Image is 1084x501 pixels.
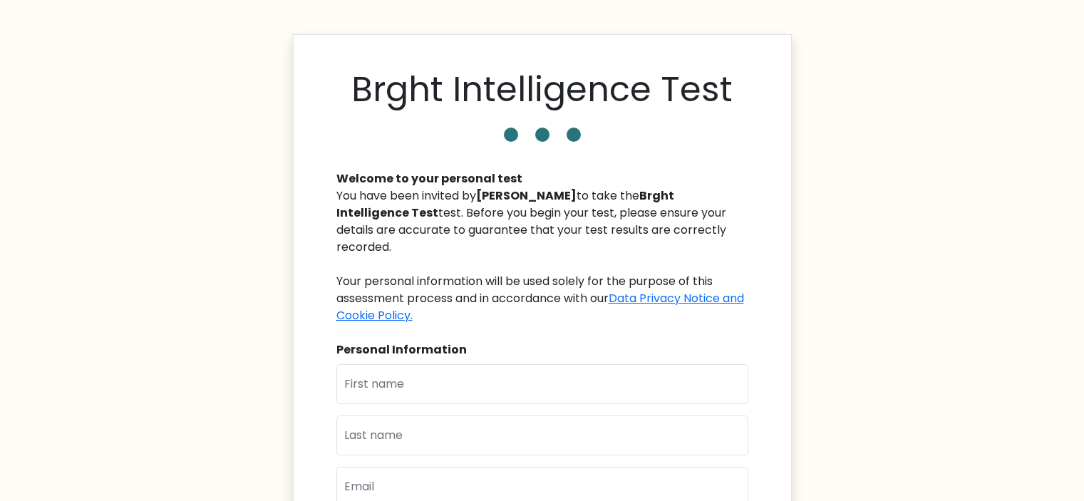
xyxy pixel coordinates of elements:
[336,187,674,221] b: Brght Intelligence Test
[476,187,577,204] b: [PERSON_NAME]
[336,170,748,187] div: Welcome to your personal test
[336,364,748,404] input: First name
[336,290,744,324] a: Data Privacy Notice and Cookie Policy.
[336,341,748,358] div: Personal Information
[336,187,748,324] div: You have been invited by to take the test. Before you begin your test, please ensure your details...
[351,69,733,110] h1: Brght Intelligence Test
[336,415,748,455] input: Last name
